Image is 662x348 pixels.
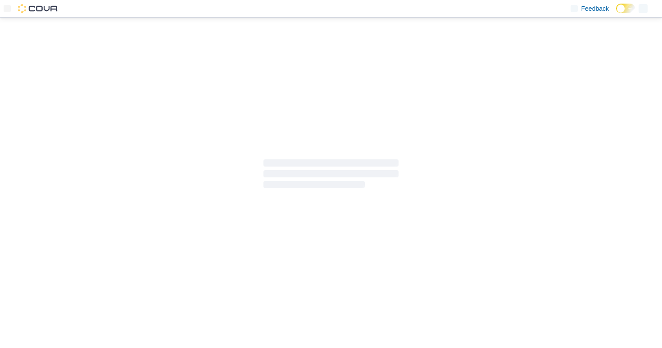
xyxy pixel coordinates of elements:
[616,4,635,13] input: Dark Mode
[616,13,617,14] span: Dark Mode
[18,4,59,13] img: Cova
[581,4,609,13] span: Feedback
[263,161,399,190] span: Loading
